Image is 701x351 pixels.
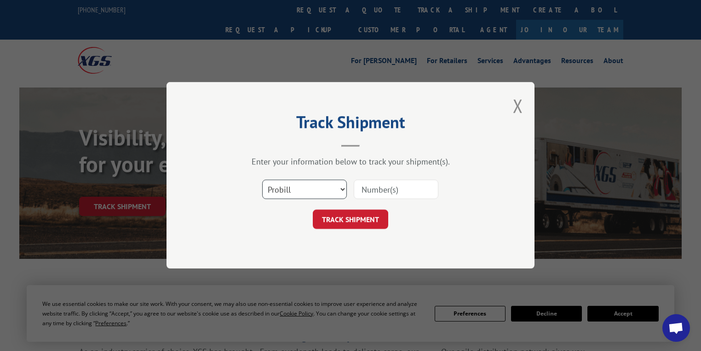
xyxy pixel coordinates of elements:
[513,94,523,118] button: Close modal
[313,210,388,229] button: TRACK SHIPMENT
[213,116,488,133] h2: Track Shipment
[662,314,690,342] div: Open chat
[354,180,438,199] input: Number(s)
[213,157,488,167] div: Enter your information below to track your shipment(s).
